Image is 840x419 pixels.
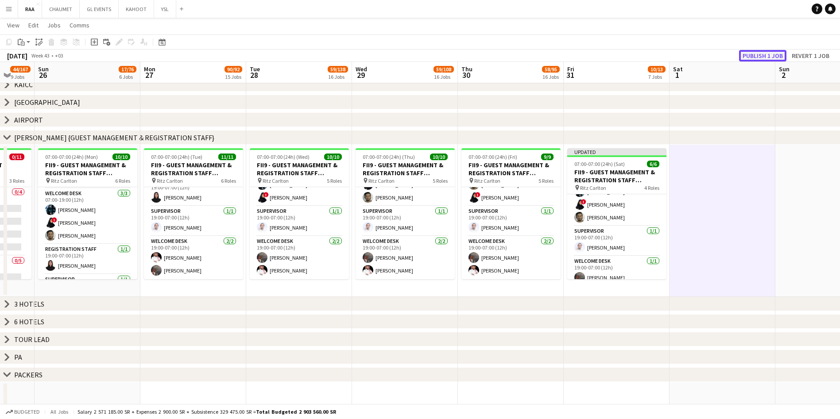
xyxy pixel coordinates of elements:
[566,70,574,80] span: 31
[115,177,130,184] span: 6 Roles
[144,236,243,279] app-card-role: Welcome Desk2/219:00-07:00 (12h)[PERSON_NAME][PERSON_NAME]
[119,73,136,80] div: 6 Jobs
[218,154,236,160] span: 11/11
[144,148,243,279] app-job-card: 07:00-07:00 (24h) (Tue)11/11FII9 - GUEST MANAGEMENT & REGISTRATION STAFF @[GEOGRAPHIC_DATA] Ritz ...
[567,148,666,279] app-job-card: Updated07:00-07:00 (24h) (Sat)6/6FII9 - GUEST MANAGEMENT & REGISTRATION STAFF @[GEOGRAPHIC_DATA] ...
[778,70,790,80] span: 2
[14,317,44,326] div: 6 HOTELS
[14,133,214,142] div: [PERSON_NAME] {GUEST MANAGEMENT & REGISTRATION STAFF}
[119,0,154,18] button: KAHOOT
[580,185,606,191] span: Ritz Carlton
[9,154,24,160] span: 0/11
[460,70,472,80] span: 30
[644,185,659,191] span: 4 Roles
[38,148,137,279] app-job-card: 07:00-07:00 (24h) (Mon)10/10FII9 - GUEST MANAGEMENT & REGISTRATION STAFF @[GEOGRAPHIC_DATA] Ritz ...
[7,51,27,60] div: [DATE]
[29,52,51,59] span: Week 43
[157,177,183,184] span: Ritz Carlton
[250,236,349,279] app-card-role: Welcome Desk2/219:00-07:00 (12h)[PERSON_NAME][PERSON_NAME]
[144,65,155,73] span: Mon
[263,192,269,197] span: !
[356,206,455,236] app-card-role: Supervisor1/119:00-07:00 (12h)[PERSON_NAME]
[52,217,57,223] span: !
[11,73,30,80] div: 9 Jobs
[51,177,77,184] span: Ritz Carlton
[66,19,93,31] a: Comms
[363,154,415,160] span: 07:00-07:00 (24h) (Thu)
[461,206,561,236] app-card-role: Supervisor1/119:00-07:00 (12h)[PERSON_NAME]
[154,0,176,18] button: YSL
[38,274,137,304] app-card-role: Supervisor1/1
[461,161,561,177] h3: FII9 - GUEST MANAGEMENT & REGISTRATION STAFF @[GEOGRAPHIC_DATA]
[567,65,574,73] span: Fri
[14,409,40,415] span: Budgeted
[356,148,455,279] app-job-card: 07:00-07:00 (24h) (Thu)10/10FII9 - GUEST MANAGEMENT & REGISTRATION STAFF @[GEOGRAPHIC_DATA] Ritz ...
[38,161,137,177] h3: FII9 - GUEST MANAGEMENT & REGISTRATION STAFF @[GEOGRAPHIC_DATA]
[47,21,61,29] span: Jobs
[143,70,155,80] span: 27
[119,66,136,73] span: 17/76
[144,161,243,177] h3: FII9 - GUEST MANAGEMENT & REGISTRATION STAFF @[GEOGRAPHIC_DATA]
[538,177,554,184] span: 5 Roles
[4,407,41,417] button: Budgeted
[250,148,349,279] app-job-card: 07:00-07:00 (24h) (Wed)10/10FII9 - GUEST MANAGEMENT & REGISTRATION STAFF @[GEOGRAPHIC_DATA] Ritz ...
[256,408,336,415] span: Total Budgeted 2 903 560.00 SR
[14,80,33,89] div: KAICC
[542,66,560,73] span: 58/95
[25,19,42,31] a: Edit
[257,154,310,160] span: 07:00-07:00 (24h) (Wed)
[250,206,349,236] app-card-role: Supervisor1/119:00-07:00 (12h)[PERSON_NAME]
[37,70,49,80] span: 26
[14,335,50,344] div: TOUR LEAD
[779,65,790,73] span: Sun
[80,0,119,18] button: GL EVENTS
[567,148,666,155] div: Updated
[151,154,202,160] span: 07:00-07:00 (24h) (Tue)
[225,73,242,80] div: 15 Jobs
[144,176,243,206] app-card-role: Registration Staff1/119:00-07:00 (12h)[PERSON_NAME]
[542,73,559,80] div: 16 Jobs
[49,408,70,415] span: All jobs
[324,154,342,160] span: 10/10
[14,98,80,107] div: [GEOGRAPHIC_DATA]
[42,0,80,18] button: CHAUMET
[434,66,454,73] span: 59/108
[567,256,666,286] app-card-role: Welcome Desk1/119:00-07:00 (12h)[PERSON_NAME]
[541,154,554,160] span: 9/9
[461,148,561,279] app-job-card: 07:00-07:00 (24h) (Fri)9/9FII9 - GUEST MANAGEMENT & REGISTRATION STAFF @[GEOGRAPHIC_DATA] Ritz Ca...
[474,177,500,184] span: Ritz Carlton
[14,353,22,361] div: PA
[673,65,683,73] span: Sat
[70,21,89,29] span: Comms
[18,0,42,18] button: RAA
[38,188,137,244] app-card-role: Welcome Desk3/307:00-19:00 (12h)[PERSON_NAME]![PERSON_NAME][PERSON_NAME]
[672,70,683,80] span: 1
[567,170,666,226] app-card-role: Welcome Desk3/307:00-19:00 (12h)[PERSON_NAME]![PERSON_NAME][PERSON_NAME]
[356,65,367,73] span: Wed
[250,65,260,73] span: Tue
[328,73,348,80] div: 16 Jobs
[38,65,49,73] span: Sun
[14,300,44,308] div: 3 HOTELS
[55,52,63,59] div: +03
[788,50,833,62] button: Revert 1 job
[250,161,349,177] h3: FII9 - GUEST MANAGEMENT & REGISTRATION STAFF @[GEOGRAPHIC_DATA]
[328,66,348,73] span: 59/138
[468,154,517,160] span: 07:00-07:00 (24h) (Fri)
[574,161,625,167] span: 07:00-07:00 (24h) (Sat)
[4,19,23,31] a: View
[648,73,665,80] div: 7 Jobs
[10,66,31,73] span: 44/167
[356,236,455,279] app-card-role: Welcome Desk2/219:00-07:00 (12h)[PERSON_NAME][PERSON_NAME]
[14,115,43,124] div: AIRPORT
[567,226,666,256] app-card-role: Supervisor1/119:00-07:00 (12h)[PERSON_NAME]
[144,206,243,236] app-card-role: Supervisor1/119:00-07:00 (12h)[PERSON_NAME]
[44,19,64,31] a: Jobs
[225,66,242,73] span: 90/92
[327,177,342,184] span: 5 Roles
[354,70,367,80] span: 29
[263,177,289,184] span: Ritz Carlton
